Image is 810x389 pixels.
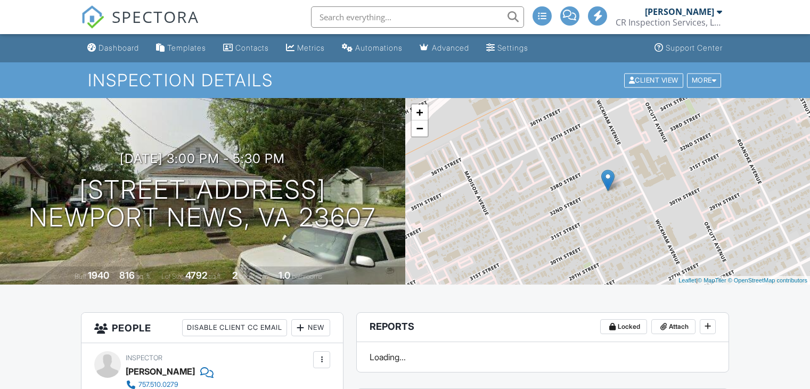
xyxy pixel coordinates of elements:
span: Inspector [126,354,162,362]
h3: People [81,313,343,343]
div: More [687,73,722,87]
a: Support Center [650,38,727,58]
div: | [676,276,810,285]
div: Disable Client CC Email [182,319,287,336]
div: Automations [355,43,403,52]
div: 757.510.0279 [138,380,178,389]
a: Contacts [219,38,273,58]
h1: [STREET_ADDRESS] Newport News, VA 23607 [29,176,376,232]
a: Zoom out [412,120,428,136]
div: 4792 [185,270,207,281]
h1: Inspection Details [88,71,722,90]
div: 1.0 [279,270,290,281]
div: Settings [497,43,528,52]
span: sq.ft. [209,272,222,280]
div: Templates [167,43,206,52]
div: Metrics [297,43,325,52]
a: Leaflet [678,277,696,283]
div: Support Center [666,43,723,52]
a: © OpenStreetMap contributors [728,277,807,283]
img: The Best Home Inspection Software - Spectora [81,5,104,29]
div: Contacts [235,43,269,52]
div: CR Inspection Services, LLC [616,17,722,28]
input: Search everything... [311,6,524,28]
a: Metrics [282,38,329,58]
a: SPECTORA [81,14,199,37]
span: bathrooms [292,272,322,280]
a: Advanced [415,38,473,58]
div: 2 [232,270,238,281]
div: [PERSON_NAME] [645,6,714,17]
div: Client View [624,73,683,87]
a: Templates [152,38,210,58]
span: sq. ft. [136,272,151,280]
div: Dashboard [99,43,139,52]
a: Zoom in [412,104,428,120]
a: Client View [623,76,686,84]
a: Dashboard [83,38,143,58]
div: Advanced [432,43,469,52]
span: SPECTORA [112,5,199,28]
div: 1940 [88,270,109,281]
a: Automations (Basic) [338,38,407,58]
div: [PERSON_NAME] [126,363,195,379]
a: Settings [482,38,533,58]
span: Built [75,272,86,280]
span: bedrooms [239,272,268,280]
div: 816 [119,270,135,281]
span: Lot Size [161,272,184,280]
div: New [291,319,330,336]
h3: [DATE] 3:00 pm - 5:30 pm [120,151,285,166]
a: © MapTiler [698,277,726,283]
